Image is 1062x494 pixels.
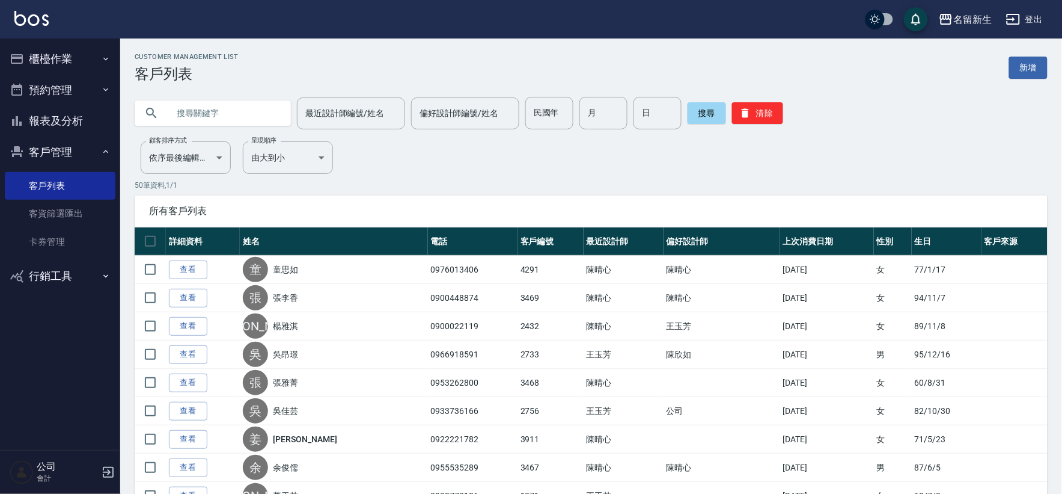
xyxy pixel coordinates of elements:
[135,180,1048,191] p: 50 筆資料, 1 / 1
[243,398,268,424] div: 吳
[517,341,584,369] td: 2733
[428,256,517,284] td: 0976013406
[517,425,584,454] td: 3911
[664,454,780,482] td: 陳晴心
[664,256,780,284] td: 陳晴心
[273,377,298,389] a: 張雅菁
[251,136,276,145] label: 呈現順序
[780,369,874,397] td: [DATE]
[37,461,98,473] h5: 公司
[904,7,928,31] button: save
[5,228,115,256] a: 卡券管理
[912,341,981,369] td: 95/12/16
[584,397,664,425] td: 王玉芳
[168,97,281,129] input: 搜尋關鍵字
[780,425,874,454] td: [DATE]
[584,312,664,341] td: 陳晴心
[428,312,517,341] td: 0900022119
[912,227,981,256] th: 生日
[5,105,115,137] button: 報表及分析
[981,227,1048,256] th: 客戶來源
[273,292,298,304] a: 張李香
[428,341,517,369] td: 0966918591
[169,317,207,336] a: 查看
[912,284,981,312] td: 94/11/7
[517,256,584,284] td: 4291
[584,369,664,397] td: 陳晴心
[273,433,337,445] a: [PERSON_NAME]
[169,261,207,279] a: 查看
[428,227,517,256] th: 電話
[874,397,912,425] td: 女
[428,425,517,454] td: 0922221782
[584,425,664,454] td: 陳晴心
[243,455,268,480] div: 余
[149,205,1033,217] span: 所有客戶列表
[584,256,664,284] td: 陳晴心
[273,405,298,417] a: 吳佳芸
[135,66,239,82] h3: 客戶列表
[428,369,517,397] td: 0953262800
[5,43,115,75] button: 櫃檯作業
[874,284,912,312] td: 女
[912,397,981,425] td: 82/10/30
[934,7,996,32] button: 名留新生
[169,458,207,477] a: 查看
[14,11,49,26] img: Logo
[169,402,207,421] a: 查看
[874,341,912,369] td: 男
[664,284,780,312] td: 陳晴心
[169,430,207,449] a: 查看
[664,397,780,425] td: 公司
[166,227,240,256] th: 詳細資料
[5,75,115,106] button: 預約管理
[5,137,115,168] button: 客戶管理
[1009,57,1048,79] a: 新增
[664,341,780,369] td: 陳欣如
[912,425,981,454] td: 71/5/23
[37,473,98,484] p: 會計
[688,102,726,124] button: 搜尋
[517,312,584,341] td: 2432
[428,397,517,425] td: 0933736166
[664,227,780,256] th: 偏好設計師
[780,284,874,312] td: [DATE]
[912,312,981,341] td: 89/11/8
[428,284,517,312] td: 0900448874
[273,264,298,276] a: 童思如
[780,256,874,284] td: [DATE]
[874,425,912,454] td: 女
[780,341,874,369] td: [DATE]
[273,348,298,360] a: 吳昂璟
[240,227,427,256] th: 姓名
[5,172,115,200] a: 客戶列表
[517,369,584,397] td: 3468
[5,261,115,292] button: 行銷工具
[243,370,268,395] div: 張
[874,227,912,256] th: 性別
[780,454,874,482] td: [DATE]
[953,12,992,27] div: 名留新生
[149,136,187,145] label: 顧客排序方式
[169,345,207,364] a: 查看
[874,454,912,482] td: 男
[135,53,239,61] h2: Customer Management List
[243,285,268,310] div: 張
[874,256,912,284] td: 女
[912,256,981,284] td: 77/1/17
[273,462,298,474] a: 余俊儒
[243,257,268,282] div: 童
[584,341,664,369] td: 王玉芳
[517,227,584,256] th: 客戶編號
[5,200,115,227] a: 客資篩選匯出
[517,284,584,312] td: 3469
[664,312,780,341] td: 王玉芳
[874,369,912,397] td: 女
[517,397,584,425] td: 2756
[912,369,981,397] td: 60/8/31
[141,141,231,174] div: 依序最後編輯時間
[874,312,912,341] td: 女
[243,141,333,174] div: 由大到小
[584,454,664,482] td: 陳晴心
[780,227,874,256] th: 上次消費日期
